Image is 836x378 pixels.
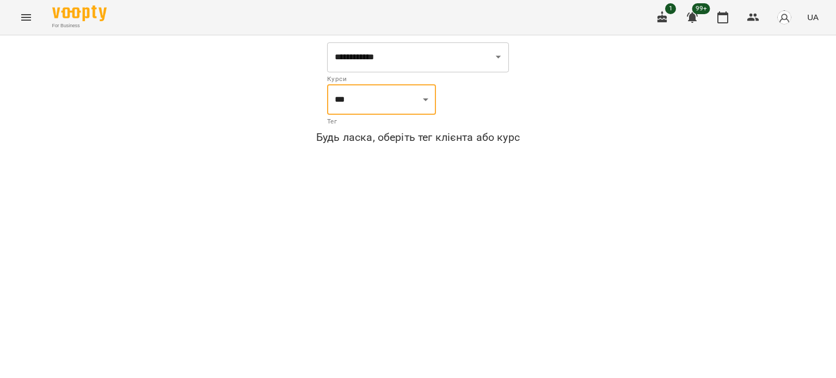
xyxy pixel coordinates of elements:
[692,3,710,14] span: 99+
[9,129,827,146] h6: Будь ласка, оберіть тег клієнта або курс
[13,4,39,30] button: Menu
[52,5,107,21] img: Voopty Logo
[52,22,107,29] span: For Business
[327,116,436,127] p: Тег
[803,7,823,27] button: UA
[777,10,792,25] img: avatar_s.png
[807,11,819,23] span: UA
[665,3,676,14] span: 1
[327,74,509,85] p: Курси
